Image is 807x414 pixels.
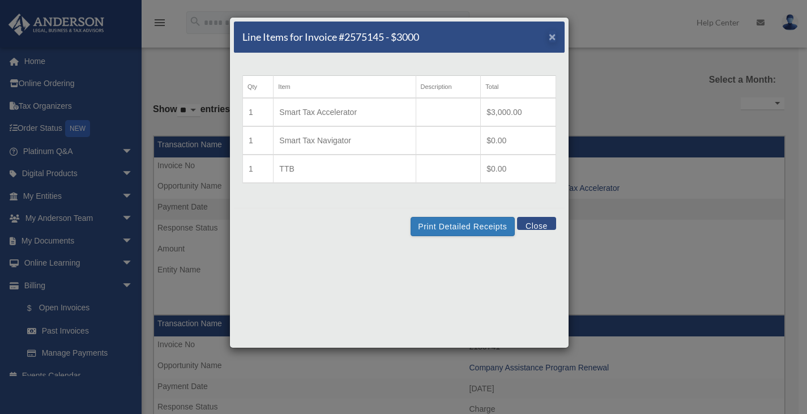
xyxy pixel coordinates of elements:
[243,98,274,126] td: 1
[517,217,556,230] button: Close
[481,126,556,155] td: $0.00
[243,126,274,155] td: 1
[416,76,481,99] th: Description
[243,155,274,183] td: 1
[481,76,556,99] th: Total
[274,76,416,99] th: Item
[274,98,416,126] td: Smart Tax Accelerator
[549,31,556,42] button: Close
[243,76,274,99] th: Qty
[242,30,419,44] h5: Line Items for Invoice #2575145 - $3000
[481,155,556,183] td: $0.00
[549,30,556,43] span: ×
[411,217,514,236] button: Print Detailed Receipts
[481,98,556,126] td: $3,000.00
[274,126,416,155] td: Smart Tax Navigator
[274,155,416,183] td: TTB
